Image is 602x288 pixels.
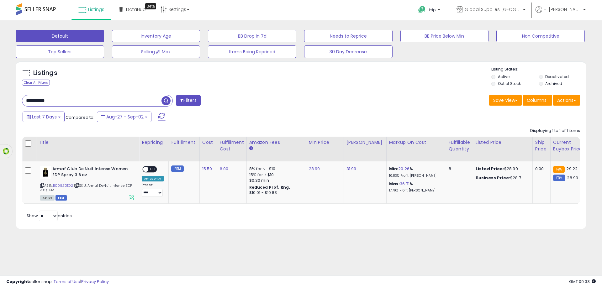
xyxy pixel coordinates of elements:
[249,190,301,196] div: $10.01 - $10.83
[27,213,72,219] span: Show: entries
[389,188,441,193] p: 17.79% Profit [PERSON_NAME]
[530,128,580,134] div: Displaying 1 to 1 of 1 items
[476,175,528,181] div: $28.7
[389,174,441,178] p: 10.83% Profit [PERSON_NAME]
[81,279,109,285] a: Privacy Policy
[66,114,94,120] span: Compared to:
[498,81,521,86] label: Out of Stock
[535,139,548,152] div: Ship Price
[33,69,57,77] h5: Listings
[142,183,164,197] div: Preset:
[112,45,200,58] button: Selling @ Max
[400,181,409,187] a: 36.71
[498,74,510,79] label: Active
[346,139,384,146] div: [PERSON_NAME]
[346,166,356,172] a: 31.99
[6,279,109,285] div: seller snap | |
[553,139,585,152] div: Current Buybox Price
[465,6,521,13] span: Global Supplies [GEOGRAPHIC_DATA]
[496,30,585,42] button: Non Competitive
[476,166,504,172] b: Listed Price:
[55,195,67,201] span: FBM
[491,66,586,72] p: Listing States:
[476,175,510,181] b: Business Price:
[32,114,57,120] span: Last 7 Days
[249,139,304,146] div: Amazon Fees
[52,166,129,179] b: Armaf Club De Nuit Intense Women EDP Spray 3.6 oz
[176,95,200,106] button: Filters
[249,178,301,183] div: $0.30 min
[427,7,436,13] span: Help
[97,112,151,122] button: Aug-27 - Sep-02
[145,3,156,9] div: Tooltip anchor
[449,166,468,172] div: 8
[16,30,104,42] button: Default
[536,6,586,20] a: Hi [PERSON_NAME]
[544,6,581,13] span: Hi [PERSON_NAME]
[449,139,470,152] div: Fulfillable Quantity
[389,181,441,193] div: %
[389,139,443,146] div: Markup on Cost
[106,114,144,120] span: Aug-27 - Sep-02
[202,139,214,146] div: Cost
[553,175,565,181] small: FBM
[112,30,200,42] button: Inventory Age
[220,166,229,172] a: 6.00
[400,30,489,42] button: BB Price Below Min
[523,95,552,106] button: Columns
[389,166,441,178] div: %
[171,165,183,172] small: FBM
[202,166,212,172] a: 15.50
[40,166,51,179] img: 313UF2S1ydL._SL40_.jpg
[6,279,29,285] strong: Copyright
[16,45,104,58] button: Top Sellers
[40,183,132,192] span: | SKU: Armaf DeNuit Intense EDP 3.6/FBM
[39,139,136,146] div: Title
[389,181,400,187] b: Max:
[553,95,580,106] button: Actions
[309,139,341,146] div: Min Price
[535,166,546,172] div: 0.00
[569,279,596,285] span: 2025-09-10 09:33 GMT
[567,175,578,181] span: 28.99
[249,166,301,172] div: 8% for <= $10
[398,166,409,172] a: 20.26
[476,139,530,146] div: Listed Price
[40,195,55,201] span: All listings currently available for purchase on Amazon
[386,137,446,161] th: The percentage added to the cost of goods (COGS) that forms the calculator for Min & Max prices.
[418,6,426,13] i: Get Help
[54,279,80,285] a: Terms of Use
[545,81,562,86] label: Archived
[171,139,197,146] div: Fulfillment
[126,6,146,13] span: DataHub
[527,97,547,103] span: Columns
[208,30,296,42] button: BB Drop in 7d
[220,139,244,152] div: Fulfillment Cost
[309,166,320,172] a: 28.99
[23,112,65,122] button: Last 7 Days
[249,146,253,151] small: Amazon Fees.
[53,183,73,188] a: B00ILE01O2
[88,6,104,13] span: Listings
[142,139,166,146] div: Repricing
[304,45,393,58] button: 30 Day Decrease
[249,172,301,178] div: 15% for > $10
[142,176,164,181] div: Amazon AI
[566,166,578,172] span: 29.22
[148,167,158,172] span: OFF
[389,166,399,172] b: Min:
[208,45,296,58] button: Items Being Repriced
[545,74,569,79] label: Deactivated
[489,95,522,106] button: Save View
[413,1,446,20] a: Help
[476,166,528,172] div: $28.99
[304,30,393,42] button: Needs to Reprice
[553,166,565,173] small: FBA
[22,80,50,86] div: Clear All Filters
[40,166,134,200] div: ASIN:
[249,185,290,190] b: Reduced Prof. Rng.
